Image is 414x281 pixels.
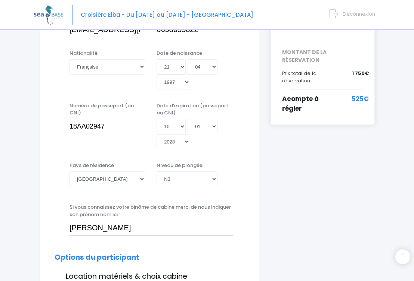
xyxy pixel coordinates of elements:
[343,10,375,18] span: Déconnexion
[81,11,253,19] span: Croisière Elba - Du [DATE] au [DATE] - [GEOGRAPHIC_DATA]
[282,70,316,84] span: Prix total de la réservation
[157,50,202,57] label: Date de naissance
[69,162,114,169] label: Pays de résidence
[352,70,369,77] span: 1 750€
[69,50,98,57] label: Nationalité
[276,48,369,64] span: MONTANT DE LA RÉSERVATION
[352,94,369,104] span: 525€
[69,102,145,117] label: Numéro de passeport (ou CNI)
[69,203,233,218] label: Si vous connaissez votre binôme de cabine merci de nous indiquer son prénom nom ici :
[157,162,203,169] label: Niveau de plongée
[55,253,244,262] h2: Options du participant
[282,94,319,113] span: Acompte à régler
[157,102,232,117] label: Date d'expiration (passeport ou CNI)
[55,272,244,281] h3: Location matériels & choix cabine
